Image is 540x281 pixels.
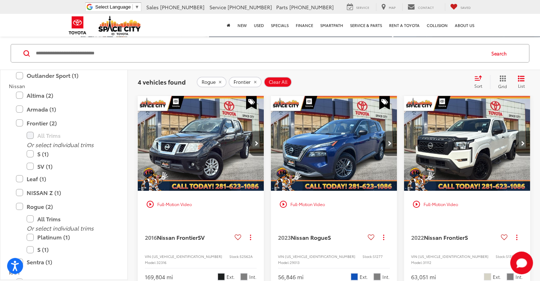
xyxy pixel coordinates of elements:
button: Toggle Chat Window [510,252,533,274]
button: Clear All [264,77,292,87]
a: Select Language​ [95,4,139,10]
span: Model: [278,260,290,265]
label: Armada (1) [16,103,112,115]
button: List View [512,75,530,89]
span: S [328,233,331,241]
img: 2023 Nissan Rogue S Intelligent AWD 4WD [271,96,398,191]
label: S (1) [27,243,112,256]
span: dropdown dots [250,234,251,240]
span: Special [246,96,257,109]
span: S [465,233,468,241]
span: [PHONE_NUMBER] [228,4,272,11]
label: Outlander Sport (1) [16,69,112,82]
span: Sales [146,4,159,11]
span: [PHONE_NUMBER] [289,4,334,11]
label: All Trims [27,129,112,142]
img: 2016 Nissan Frontier SV 4x2 [137,96,264,191]
a: About Us [451,14,478,37]
a: Contact [402,3,439,11]
span: VIN: [145,254,152,259]
button: Actions [244,231,257,244]
span: [US_VEHICLE_IDENTIFICATION_NUMBER] [285,254,355,259]
a: Service [342,3,375,11]
input: Search by Make, Model, or Keyword [35,45,485,62]
a: New [234,14,250,37]
span: Grid [498,83,507,89]
a: Service & Parts [347,14,386,37]
span: 2023 [278,233,291,241]
a: SmartPath [317,14,347,37]
a: Map [376,3,401,11]
label: Altima (2) [16,89,112,102]
span: Stock: [362,254,373,259]
a: Finance [292,14,317,37]
div: 63,051 mi [411,273,436,281]
button: Grid View [490,75,512,89]
span: 2022 [411,233,424,241]
span: Sort [474,83,482,89]
span: dropdown dots [516,234,517,240]
span: VIN: [411,254,418,259]
button: Next image [383,131,397,156]
div: 169,804 mi [145,273,173,281]
span: Gray [507,273,514,280]
a: Rent a Toyota [386,14,423,37]
span: Saved [460,5,471,10]
span: Ext. [493,274,501,280]
span: Parts [276,4,288,11]
div: 56,846 mi [278,273,304,281]
span: 31112 [423,260,431,265]
button: Next image [250,131,264,156]
span: Glacier White [484,273,491,280]
a: Home [223,14,234,37]
span: Frontier [234,79,251,85]
span: Stock: [496,254,506,259]
span: Int. [516,274,523,280]
span: ​ [132,4,133,10]
span: 32316 [157,260,167,265]
span: Nissan Frontier [157,233,198,241]
span: Caspian Blue [351,273,358,280]
a: Specials [267,14,292,37]
img: Toyota [64,14,91,37]
span: Nissan [9,82,25,90]
span: Gray [240,273,247,280]
img: Space City Toyota [98,16,141,35]
span: [US_VEHICLE_IDENTIFICATION_NUMBER] [152,254,222,259]
a: 2022 Nissan Frontier King Cab S 4x22022 Nissan Frontier King Cab S 4x22022 Nissan Frontier King C... [404,96,531,191]
span: Service [209,4,226,11]
a: 2023 Nissan Rogue S Intelligent AWD 4WD2023 Nissan Rogue S Intelligent AWD 4WD2023 Nissan Rogue S... [271,96,398,191]
span: RAM [9,269,20,276]
a: My Saved Vehicles [445,3,476,11]
label: NISSAN Z (1) [16,187,112,199]
button: Search [485,44,517,62]
span: Nissan Rogue [291,233,328,241]
label: Leaf (1) [16,173,112,185]
span: Magnetic Black [218,273,225,280]
span: Int. [249,274,257,280]
span: Gray [373,273,381,280]
button: Actions [377,231,390,244]
span: 52562A [240,254,253,259]
span: Select Language [95,4,131,10]
a: 2016Nissan FrontierSV [145,233,232,241]
span: Model: [411,260,423,265]
div: 2022 Nissan Frontier S 0 [404,96,531,191]
span: 2016 [145,233,157,241]
button: Select sort value [471,75,490,89]
div: 2016 Nissan Frontier SV 0 [137,96,264,191]
span: 29013 [290,260,300,265]
label: Frontier (2) [16,117,112,129]
span: Clear All [269,79,288,85]
a: 2016 Nissan Frontier SV 4x22016 Nissan Frontier SV 4x22016 Nissan Frontier SV 4x22016 Nissan Fron... [137,96,264,191]
a: 2023Nissan RogueS [278,233,365,241]
img: 2022 Nissan Frontier King Cab S 4x2 [404,96,531,191]
span: SV [198,233,204,241]
span: Rogue [202,79,216,85]
span: Special [379,96,390,109]
label: All Trims [27,213,112,225]
a: Collision [423,14,451,37]
span: 4 vehicles found [138,77,186,86]
button: Actions [511,231,523,244]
